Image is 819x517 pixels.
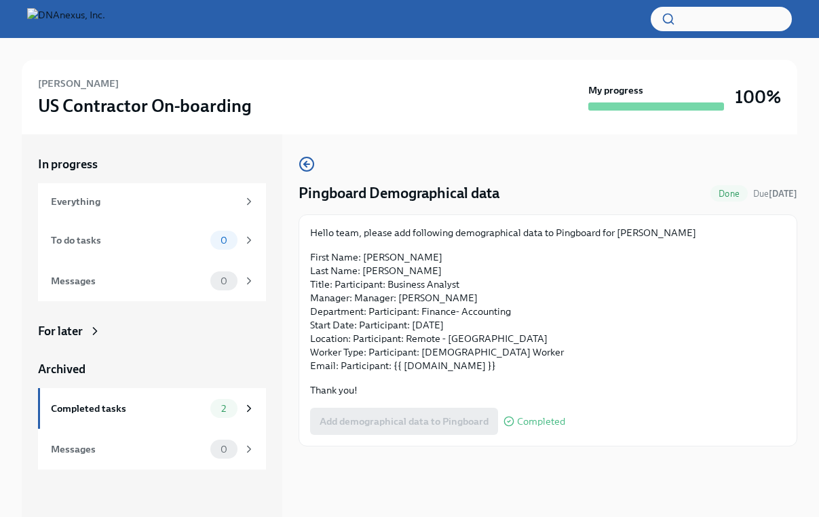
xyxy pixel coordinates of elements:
a: Archived [38,361,266,377]
strong: My progress [588,83,643,97]
a: Messages0 [38,261,266,301]
h6: [PERSON_NAME] [38,76,119,91]
span: 2 [213,404,234,414]
span: 0 [212,276,235,286]
h4: Pingboard Demographical data [299,183,499,204]
span: Done [710,189,748,199]
span: August 10th, 2025 11:00 [753,187,797,200]
div: Messages [51,442,205,457]
div: Messages [51,273,205,288]
div: To do tasks [51,233,205,248]
a: In progress [38,156,266,172]
div: For later [38,323,83,339]
a: To do tasks0 [38,220,266,261]
span: Completed [517,417,565,427]
div: Everything [51,194,237,209]
p: First Name: [PERSON_NAME] Last Name: [PERSON_NAME] Title: Participant: Business Analyst Manager: ... [310,250,786,372]
a: For later [38,323,266,339]
div: Completed tasks [51,401,205,416]
strong: [DATE] [769,189,797,199]
a: Completed tasks2 [38,388,266,429]
span: 0 [212,444,235,455]
p: Hello team, please add following demographical data to Pingboard for [PERSON_NAME] [310,226,786,240]
h3: 100% [735,85,781,109]
h3: US Contractor On-boarding [38,94,252,118]
span: Due [753,189,797,199]
a: Everything [38,183,266,220]
span: 0 [212,235,235,246]
img: DNAnexus, Inc. [27,8,105,30]
p: Thank you! [310,383,786,397]
a: Messages0 [38,429,266,470]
